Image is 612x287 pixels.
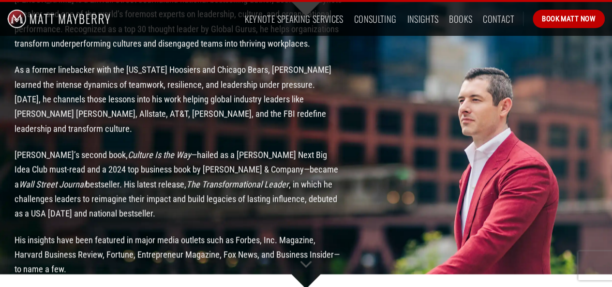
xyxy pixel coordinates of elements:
em: Culture Is the Way [128,150,191,160]
em: Wall Street Journal [19,179,86,189]
a: Book Matt Now [533,10,605,28]
p: As a former linebacker with the [US_STATE] Hoosiers and Chicago Bears, [PERSON_NAME] learned the ... [15,62,343,136]
img: Matt Mayberry [7,2,110,36]
em: The Transformational Leader [186,179,289,189]
p: His insights have been featured in major media outlets such as Forbes, Inc. Magazine, Harvard Bus... [15,233,343,277]
a: Books [449,10,472,28]
span: Book Matt Now [542,13,596,25]
a: Insights [407,10,438,28]
p: [PERSON_NAME]’s second book, —hailed as a [PERSON_NAME] Next Big Idea Club must-read and a 2024 t... [15,148,343,221]
a: Keynote Speaking Services [244,10,343,28]
a: Consulting [354,10,397,28]
a: Contact [483,10,514,28]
